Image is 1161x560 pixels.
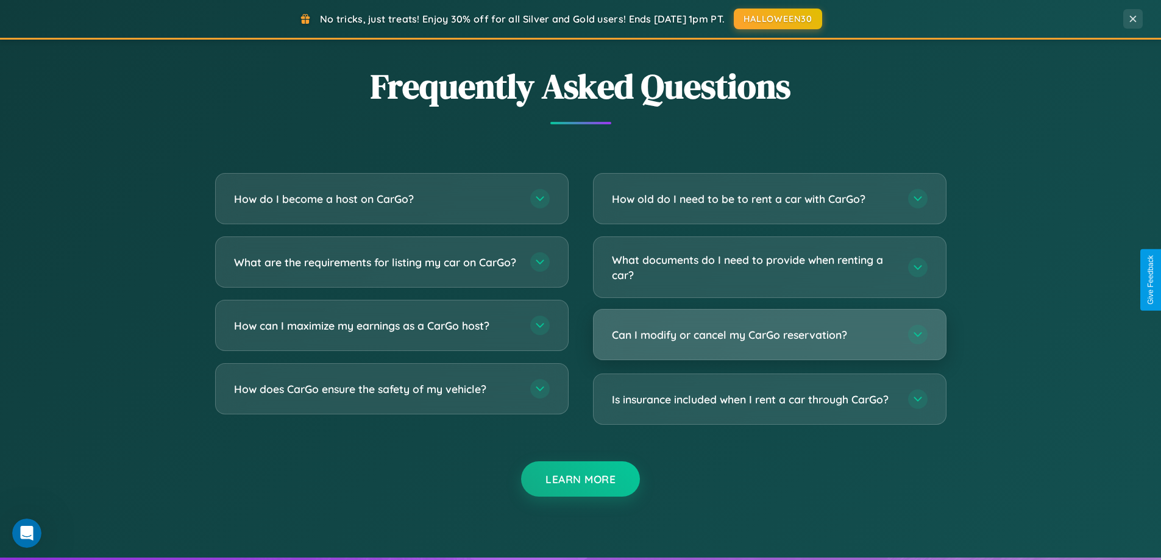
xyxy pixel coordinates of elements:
[320,13,725,25] span: No tricks, just treats! Enjoy 30% off for all Silver and Gold users! Ends [DATE] 1pm PT.
[1146,255,1155,305] div: Give Feedback
[234,191,518,207] h3: How do I become a host on CarGo?
[234,318,518,333] h3: How can I maximize my earnings as a CarGo host?
[12,519,41,548] iframe: Intercom live chat
[612,327,896,342] h3: Can I modify or cancel my CarGo reservation?
[234,255,518,270] h3: What are the requirements for listing my car on CarGo?
[612,252,896,282] h3: What documents do I need to provide when renting a car?
[234,381,518,397] h3: How does CarGo ensure the safety of my vehicle?
[612,191,896,207] h3: How old do I need to be to rent a car with CarGo?
[612,392,896,407] h3: Is insurance included when I rent a car through CarGo?
[215,63,946,110] h2: Frequently Asked Questions
[521,461,640,497] button: Learn More
[734,9,822,29] button: HALLOWEEN30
